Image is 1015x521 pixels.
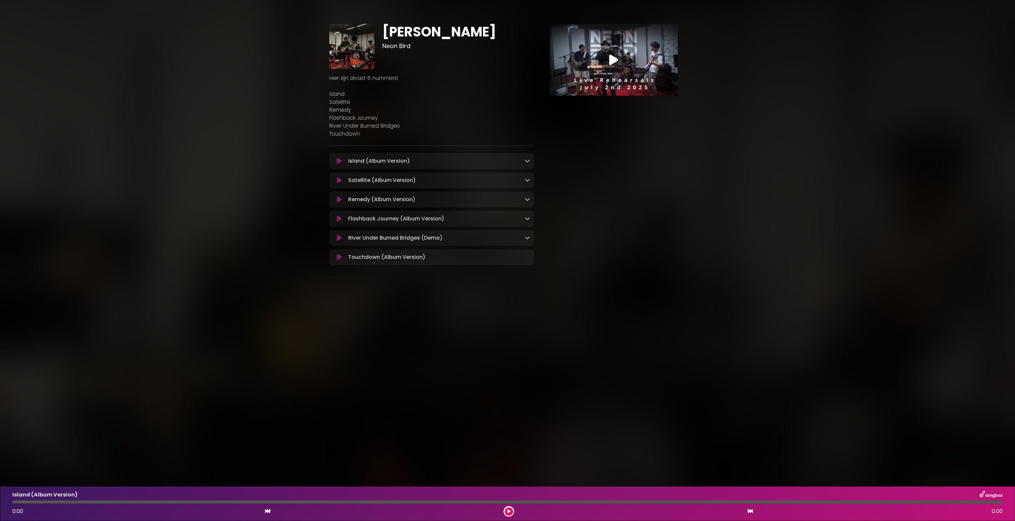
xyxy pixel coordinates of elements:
p: Touchdown [329,130,534,138]
p: Remedy [329,106,534,114]
p: Island [329,90,534,98]
p: River Under Burned Bridges (Demo) [348,234,443,242]
p: Satellite [329,98,534,106]
p: Remedy (Album Version) [348,196,415,203]
h3: Neon Bird [382,42,534,50]
p: Satellite (Album Version) [348,176,416,184]
img: apJQmdgfS667H0ZEuW36 [329,24,374,69]
p: Flashback Journey [329,114,534,122]
p: Touchdown (Album Version) [348,253,425,261]
p: River Under Burned Bridges [329,122,534,130]
img: Video Thumbnail [550,24,678,96]
p: Island (Album Version) [348,157,410,165]
p: Flashback Journey (Album Version) [348,215,444,223]
h1: [PERSON_NAME] [382,24,534,40]
p: Hier zijn alvast 6 nummers! [329,74,534,82]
